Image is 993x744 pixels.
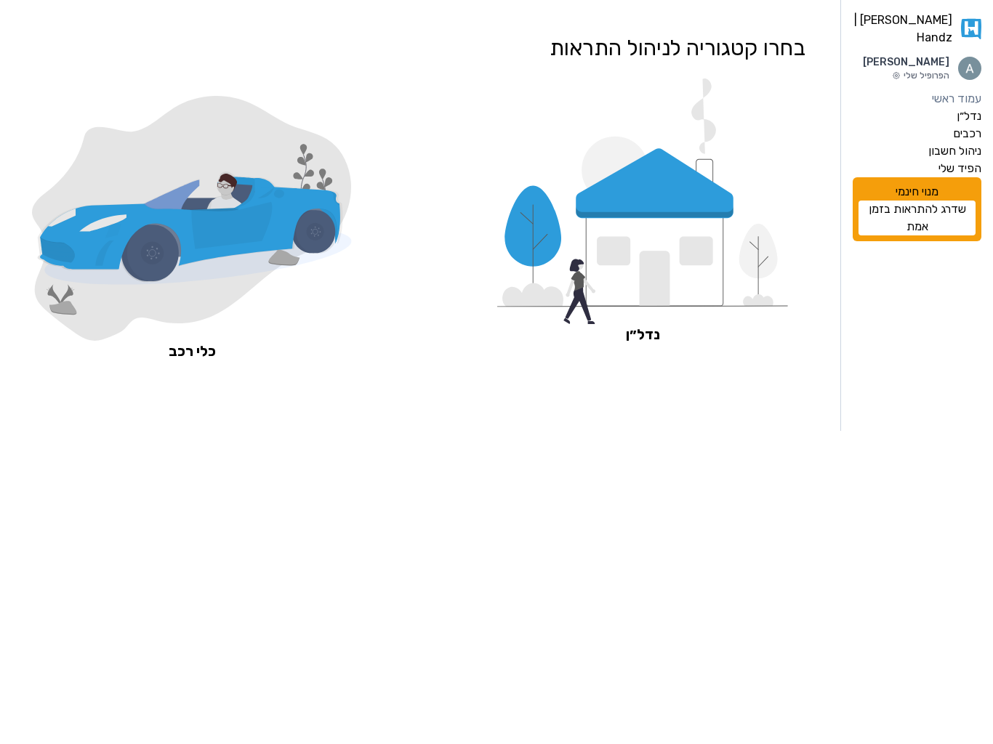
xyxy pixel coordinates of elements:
[497,324,788,344] span: נדל״ן
[853,55,981,81] a: תמונת פרופיל[PERSON_NAME]הפרופיל שלי
[853,125,981,142] a: רכבים
[32,341,352,361] span: כלי רכב
[853,90,981,108] a: עמוד ראשי
[863,70,949,81] p: הפרופיל שלי
[859,201,976,235] a: שדרג להתראות בזמן אמת
[853,12,981,46] a: [PERSON_NAME] | Handz
[853,160,981,177] a: הפיד שלי
[953,125,981,142] label: רכבים
[958,57,981,80] img: תמונת פרופיל
[853,142,981,160] a: ניהול חשבון
[938,160,981,177] label: הפיד שלי
[497,78,788,379] a: נדל״ן
[957,108,981,125] label: נדל״ן
[928,142,981,160] label: ניהול חשבון
[853,177,981,241] div: מנוי חינמי
[863,55,949,70] p: [PERSON_NAME]
[932,90,981,108] label: עמוד ראשי
[853,108,981,125] a: נדל״ן
[32,96,352,361] a: כלי רכב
